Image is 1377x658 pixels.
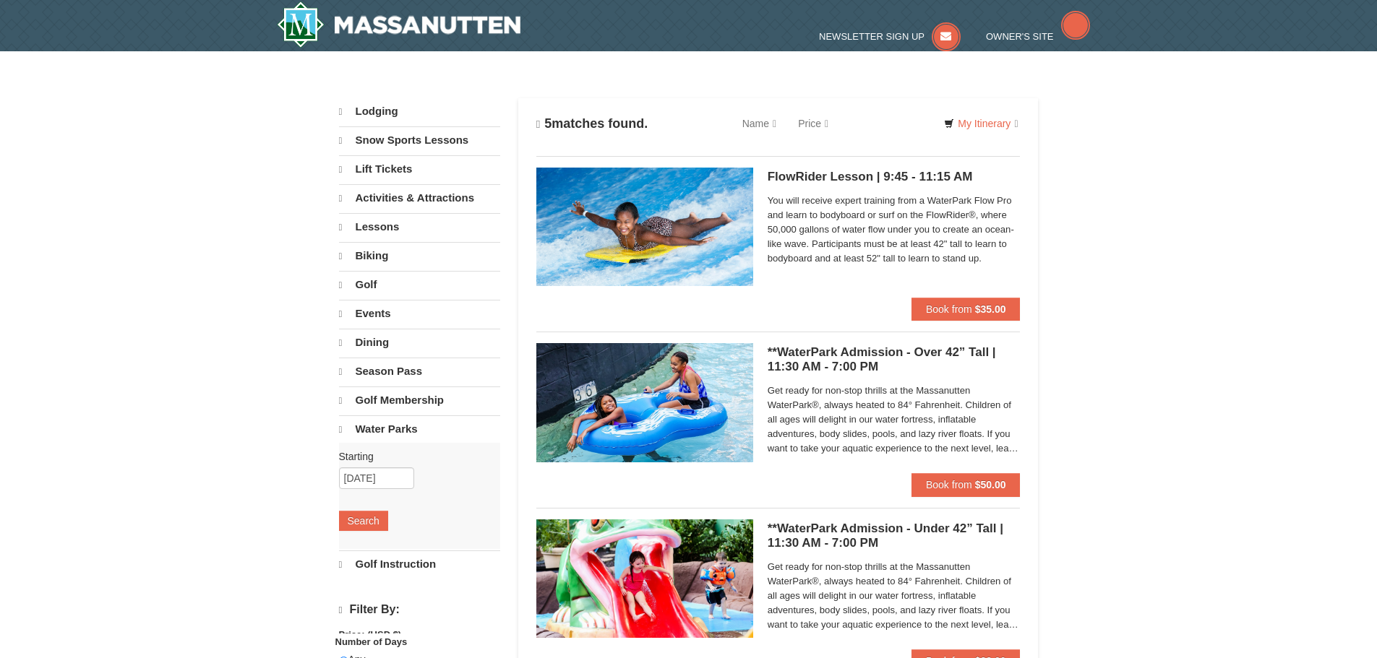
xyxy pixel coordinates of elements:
[339,155,500,183] a: Lift Tickets
[339,184,500,212] a: Activities & Attractions
[911,473,1021,496] button: Book from $50.00
[768,194,1021,266] span: You will receive expert training from a WaterPark Flow Pro and learn to bodyboard or surf on the ...
[335,636,408,647] strong: Number of Days
[975,303,1006,315] strong: $35.00
[986,31,1090,42] a: Owner's Site
[339,603,500,617] h4: Filter By:
[339,550,500,578] a: Golf Instruction
[935,113,1027,134] a: My Itinerary
[975,479,1006,490] strong: $50.00
[339,358,500,385] a: Season Pass
[768,170,1021,184] h5: FlowRider Lesson | 9:45 - 11:15 AM
[768,521,1021,550] h5: **WaterPark Admission - Under 42” Tall | 11:30 AM - 7:00 PM
[768,384,1021,456] span: Get ready for non-stop thrills at the Massanutten WaterPark®, always heated to 84° Fahrenheit. Ch...
[732,109,787,138] a: Name
[339,415,500,443] a: Water Parks
[768,345,1021,374] h5: **WaterPark Admission - Over 42” Tall | 11:30 AM - 7:00 PM
[926,303,972,315] span: Book from
[339,386,500,414] a: Golf Membership
[277,1,521,48] img: Massanutten Resort Logo
[339,213,500,241] a: Lessons
[339,242,500,269] a: Biking
[819,31,925,42] span: Newsletter Sign Up
[536,343,753,462] img: 6619917-720-80b70c28.jpg
[339,271,500,298] a: Golf
[536,519,753,638] img: 6619917-732-e1c471e4.jpg
[986,31,1054,42] span: Owner's Site
[911,298,1021,321] button: Book from $35.00
[277,1,521,48] a: Massanutten Resort
[339,126,500,154] a: Snow Sports Lessons
[926,479,972,490] span: Book from
[819,31,961,42] a: Newsletter Sign Up
[536,168,753,286] img: 6619917-216-363963c7.jpg
[339,98,500,125] a: Lodging
[339,511,388,531] button: Search
[339,300,500,327] a: Events
[339,329,500,356] a: Dining
[339,449,489,464] label: Starting
[787,109,839,138] a: Price
[768,560,1021,632] span: Get ready for non-stop thrills at the Massanutten WaterPark®, always heated to 84° Fahrenheit. Ch...
[339,629,402,640] strong: Price: (USD $)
